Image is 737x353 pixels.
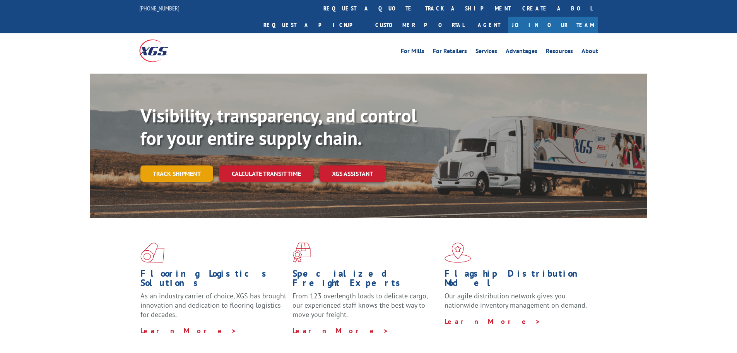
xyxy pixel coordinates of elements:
[581,48,598,57] a: About
[140,103,417,150] b: Visibility, transparency, and control for your entire supply chain.
[292,326,389,335] a: Learn More >
[219,165,313,182] a: Calculate transit time
[445,291,587,310] span: Our agile distribution network gives you nationwide inventory management on demand.
[140,269,287,291] h1: Flooring Logistics Solutions
[139,4,180,12] a: [PHONE_NUMBER]
[292,243,311,263] img: xgs-icon-focused-on-flooring-red
[546,48,573,57] a: Resources
[140,291,286,319] span: As an industry carrier of choice, XGS has brought innovation and dedication to flooring logistics...
[475,48,497,57] a: Services
[445,317,541,326] a: Learn More >
[292,291,439,326] p: From 123 overlength loads to delicate cargo, our experienced staff knows the best way to move you...
[433,48,467,57] a: For Retailers
[445,243,471,263] img: xgs-icon-flagship-distribution-model-red
[369,17,470,33] a: Customer Portal
[258,17,369,33] a: Request a pickup
[470,17,508,33] a: Agent
[506,48,537,57] a: Advantages
[508,17,598,33] a: Join Our Team
[401,48,424,57] a: For Mills
[140,243,164,263] img: xgs-icon-total-supply-chain-intelligence-red
[140,165,213,182] a: Track shipment
[292,269,439,291] h1: Specialized Freight Experts
[140,326,237,335] a: Learn More >
[320,165,386,182] a: XGS ASSISTANT
[445,269,591,291] h1: Flagship Distribution Model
